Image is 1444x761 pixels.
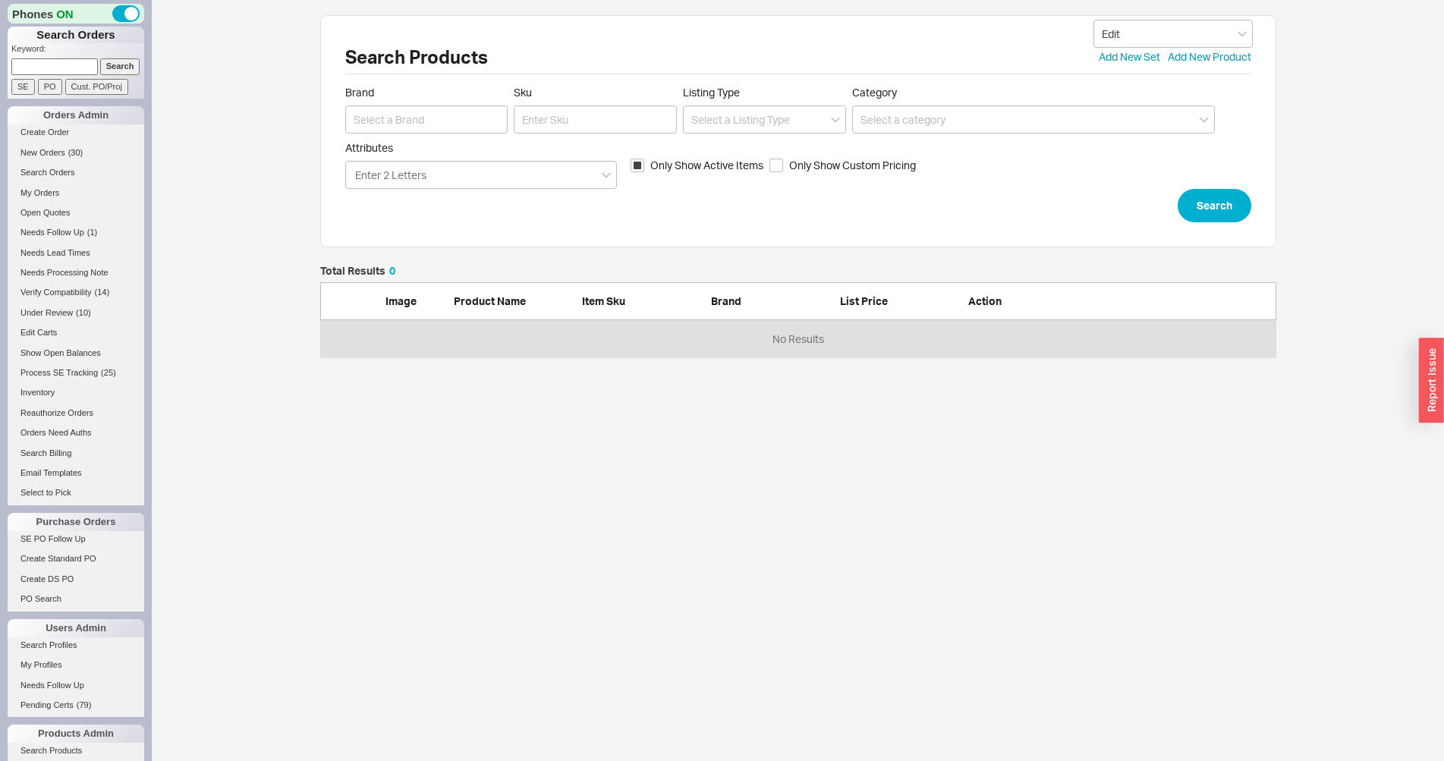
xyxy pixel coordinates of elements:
[385,294,417,307] span: Image
[1178,189,1251,222] button: Search
[20,368,98,377] span: Process SE Tracking
[8,124,144,140] a: Create Order
[8,27,144,43] h1: Search Orders
[95,288,110,297] span: ( 14 )
[852,86,897,99] span: Category
[8,571,144,587] a: Create DS PO
[8,697,144,713] a: Pending Certs(79)
[20,268,109,277] span: Needs Processing Note
[76,308,91,317] span: ( 10 )
[8,185,144,201] a: My Orders
[87,228,97,237] span: ( 1 )
[8,551,144,567] a: Create Standard PO
[8,485,144,501] a: Select to Pick
[769,159,783,172] input: Only Show Custom Pricing
[8,245,144,261] a: Needs Lead Times
[320,266,395,276] h5: Total Results
[8,513,144,531] div: Purchase Orders
[711,294,741,307] span: Brand
[8,637,144,653] a: Search Profiles
[345,141,393,154] span: Attributes
[514,86,677,99] span: Sku
[11,79,35,95] input: SE
[631,159,644,172] input: Only Show Active Items
[1093,20,1253,48] input: Select...
[8,205,144,221] a: Open Quotes
[683,86,740,99] span: Listing Type
[20,148,65,157] span: New Orders
[454,294,526,307] span: Product Name
[101,368,116,377] span: ( 25 )
[11,43,144,58] p: Keyword:
[8,325,144,341] a: Edit Carts
[8,345,144,361] a: Show Open Balances
[8,385,144,401] a: Inventory
[683,105,846,134] input: Select a Listing Type
[968,294,1002,307] span: Action
[1099,49,1160,64] a: Add New Set
[8,265,144,281] a: Needs Processing Note
[8,743,144,759] a: Search Products
[20,308,73,317] span: Under Review
[320,320,1276,358] div: No Results
[852,105,1215,134] input: Select a category
[77,700,92,709] span: ( 79 )
[8,657,144,673] a: My Profiles
[514,105,677,134] input: Sku
[20,681,84,690] span: Needs Follow Up
[8,365,144,381] a: Process SE Tracking(25)
[100,58,140,74] input: Search
[650,158,763,173] span: Only Show Active Items
[831,117,840,123] svg: open menu
[345,86,374,99] span: Brand
[354,166,429,184] input: Attributes
[1197,197,1232,215] span: Search
[320,320,1276,358] div: grid
[8,285,144,300] a: Verify Compatibility(14)
[56,6,74,22] span: ON
[65,79,128,95] input: Cust. PO/Proj
[8,106,144,124] div: Orders Admin
[8,531,144,547] a: SE PO Follow Up
[8,145,144,161] a: New Orders(30)
[20,228,84,237] span: Needs Follow Up
[8,465,144,481] a: Email Templates
[8,165,144,181] a: Search Orders
[8,405,144,421] a: Reauthorize Orders
[8,725,144,743] div: Products Admin
[789,158,916,173] span: Only Show Custom Pricing
[1200,117,1209,123] svg: open menu
[1168,49,1251,64] a: Add New Product
[8,425,144,441] a: Orders Need Auths
[8,305,144,321] a: Under Review(10)
[20,288,92,297] span: Verify Compatibility
[20,700,74,709] span: Pending Certs
[8,4,144,24] div: Phones
[8,591,144,607] a: PO Search
[345,48,488,66] h1: Search Products
[68,148,83,157] span: ( 30 )
[8,619,144,637] div: Users Admin
[38,79,62,95] input: PO
[8,678,144,693] a: Needs Follow Up
[1238,31,1247,37] svg: open menu
[8,445,144,461] a: Search Billing
[389,264,395,277] span: 0
[8,225,144,241] a: Needs Follow Up(1)
[840,294,888,307] span: List Price
[345,105,508,134] input: Select a Brand
[582,294,625,307] span: Item Sku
